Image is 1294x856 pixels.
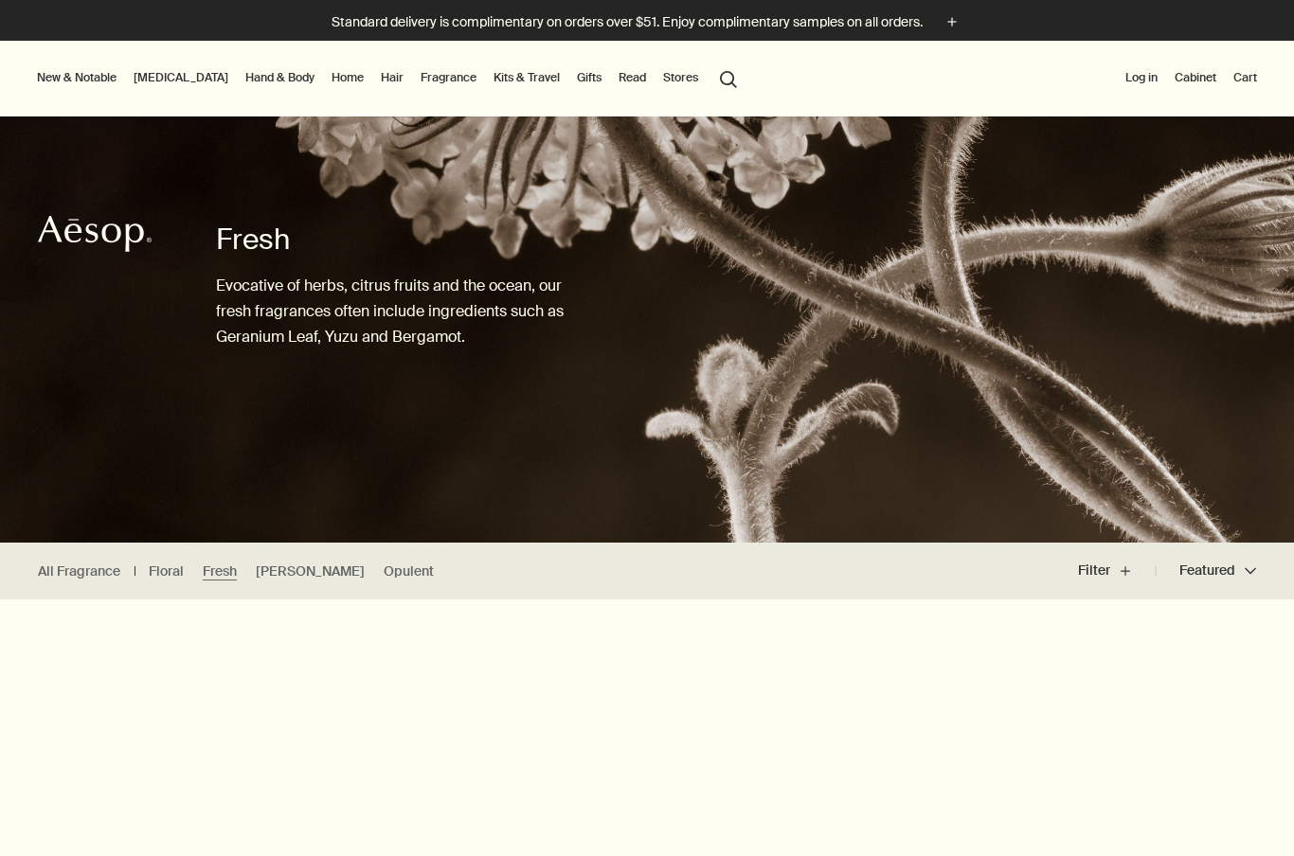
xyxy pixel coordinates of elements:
nav: primary [33,41,746,116]
div: New addition [19,619,98,636]
a: Fresh [203,562,237,580]
a: Gifts [573,66,605,89]
a: Cabinet [1171,66,1220,89]
p: Evocative of herbs, citrus fruits and the ocean, our fresh fragrances often include ingredients s... [216,273,571,350]
a: Hair [377,66,407,89]
button: Standard delivery is complimentary on orders over $51. Enjoy complimentary samples on all orders. [332,11,962,33]
a: Kits & Travel [490,66,564,89]
a: Aesop [33,210,156,262]
a: Read [615,66,650,89]
a: Opulent [384,562,434,580]
h1: Fresh [216,221,571,259]
a: All Fragrance [38,562,120,580]
button: Stores [659,66,702,89]
button: Log in [1122,66,1161,89]
button: Filter [1078,548,1156,594]
button: Featured [1156,548,1256,594]
a: [PERSON_NAME] [256,562,365,580]
button: Save to cabinet [817,611,851,645]
a: Hand & Body [242,66,318,89]
button: Open search [711,60,746,96]
button: Cart [1230,66,1261,89]
button: New & Notable [33,66,120,89]
svg: Aesop [38,215,152,253]
nav: supplementary [1122,41,1261,116]
a: Home [328,66,368,89]
a: Fragrance [417,66,480,89]
p: Standard delivery is complimentary on orders over $51. Enjoy complimentary samples on all orders. [332,12,923,32]
button: Save to cabinet [384,611,418,645]
a: [MEDICAL_DATA] [130,66,232,89]
a: Floral [149,562,184,580]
